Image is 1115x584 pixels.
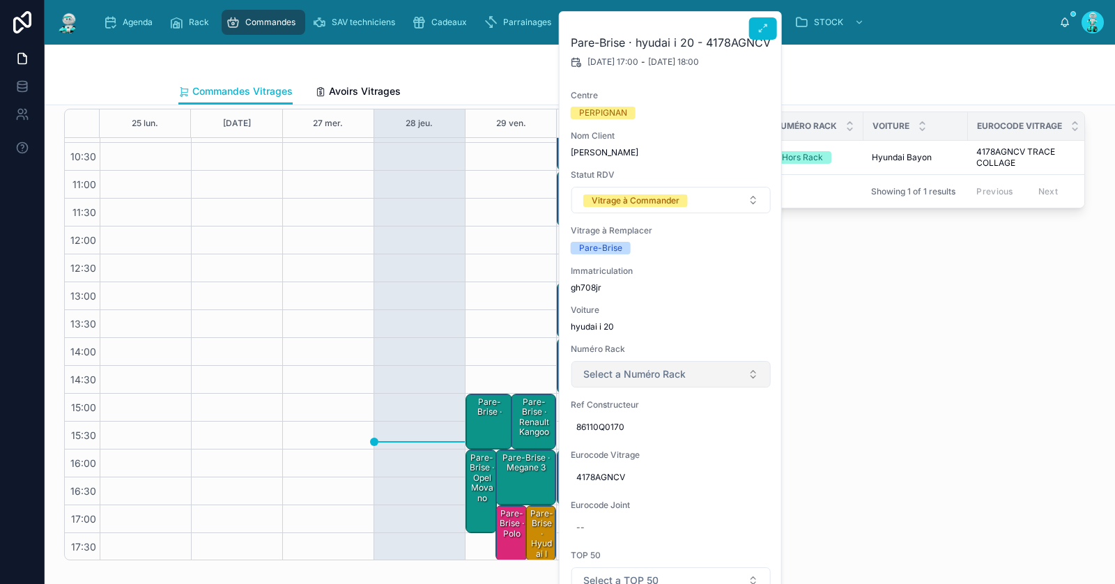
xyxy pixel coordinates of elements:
[557,116,647,170] div: Pare-Brise · RENAULT Clio EZ-015-YJ IV 5 Portes Phase 2 1.5 dCi FAP Energy eco2 S&S 75 cv
[496,109,526,137] button: 29 ven.
[69,206,100,218] span: 11:30
[308,10,405,35] a: SAV techniciens
[571,321,771,332] span: hyudai i 20
[479,10,561,35] a: Parrainages
[782,151,823,164] div: Hors Rack
[123,17,153,28] span: Agenda
[571,225,771,236] span: Vitrage à Remplacer
[571,90,771,101] span: Centre
[67,374,100,385] span: 14:30
[68,513,100,525] span: 17:00
[92,7,1059,38] div: scrollable content
[557,171,647,226] div: Pare-Brise Concession / Camping Car / Camion · MERCESDES CLASS A - 5381LYPH5RVWZ1M
[56,11,81,33] img: App logo
[576,472,766,483] span: 4178AGNCV
[571,34,771,51] h2: Pare-Brise · hyudai i 20 - 4178AGNCV
[774,121,837,132] span: Numéro Rack
[774,151,855,164] a: Hors Rack
[466,394,512,449] div: Pare-Brise ·
[592,194,679,207] div: Vitrage à Commander
[663,10,787,35] a: NE PAS TOUCHER
[67,151,100,162] span: 10:30
[498,507,525,540] div: Pare-Brise · polo
[67,234,100,246] span: 12:00
[67,346,100,358] span: 14:00
[571,187,771,213] button: Select Button
[871,186,955,197] span: Showing 1 of 1 results
[976,146,1080,169] a: 4178AGNCV TRACE COLLAGE
[579,107,627,119] div: PERPIGNAN
[641,56,645,68] span: -
[99,10,162,35] a: Agenda
[67,262,100,274] span: 12:30
[512,394,555,449] div: Pare-Brise · renault kangoo
[468,396,512,419] div: Pare-Brise ·
[648,56,699,68] span: [DATE] 18:00
[68,429,100,441] span: 15:30
[977,121,1062,132] span: Eurocode Vitrage
[571,500,771,511] span: Eurocode Joint
[223,109,251,137] button: [DATE]
[571,266,771,277] span: Immatriculation
[557,450,647,505] div: Pare-Brise · CHEVROLET Aveo - 3031AGSBLV (33)
[571,361,771,387] button: Select Button
[67,485,100,497] span: 16:30
[571,169,771,180] span: Statut RDV
[315,79,401,107] a: Avoirs Vitrages
[329,84,401,98] span: Avoirs Vitrages
[67,318,100,330] span: 13:30
[576,522,585,533] div: --
[189,17,209,28] span: Rack
[192,84,293,98] span: Commandes Vitrages
[496,450,555,505] div: Pare-Brise · megane 3
[571,399,771,410] span: Ref Constructeur
[498,452,555,475] div: Pare-Brise · megane 3
[557,339,647,393] div: Pare-Brise · Toyota aygo
[872,152,932,163] span: Hyundai Bayon
[557,283,647,337] div: Pare-Brise · MERCEDES-BENZ Classe A - 5381AGAMVW
[468,452,495,505] div: Pare-Brise · Opel movano
[313,109,343,137] button: 27 mer.
[579,242,622,254] div: Pare-Brise
[466,450,496,532] div: Pare-Brise · Opel movano
[814,17,843,28] span: STOCK
[872,121,909,132] span: Voiture
[587,56,638,68] span: [DATE] 17:00
[132,109,158,137] button: 25 lun.
[503,17,551,28] span: Parrainages
[67,457,100,469] span: 16:00
[68,401,100,413] span: 15:00
[68,541,100,553] span: 17:30
[872,152,960,163] a: Hyundai Bayon
[790,10,871,35] a: STOCK
[514,396,555,439] div: Pare-Brise · renault kangoo
[222,10,305,35] a: Commandes
[571,130,771,141] span: Nom Client
[571,344,771,355] span: Numéro Rack
[496,506,526,560] div: Pare-Brise · polo
[431,17,467,28] span: Cadeaux
[576,422,766,433] span: 86110Q0170
[564,10,643,35] a: Assurances
[165,10,219,35] a: Rack
[571,305,771,316] span: Voiture
[245,17,295,28] span: Commandes
[67,290,100,302] span: 13:00
[526,506,555,560] div: Pare-Brise · hyudai i 20 - 4178AGNCV
[571,282,771,293] span: gh708jr
[406,109,433,137] button: 28 jeu.
[571,449,771,461] span: Eurocode Vitrage
[178,79,293,105] a: Commandes Vitrages
[583,367,686,381] span: Select a Numéro Rack
[69,178,100,190] span: 11:00
[571,550,771,561] span: TOP 50
[408,10,477,35] a: Cadeaux
[332,17,395,28] span: SAV techniciens
[571,147,771,158] span: [PERSON_NAME]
